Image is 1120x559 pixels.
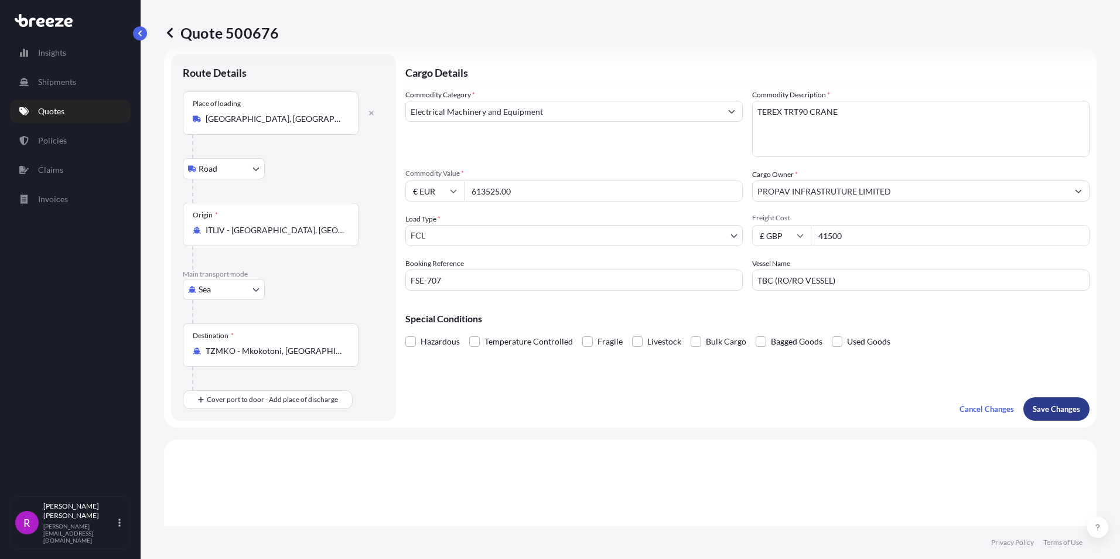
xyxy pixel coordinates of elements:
a: Quotes [10,100,131,123]
p: Quotes [38,105,64,117]
p: [PERSON_NAME] [PERSON_NAME] [43,502,116,520]
p: Cargo Details [405,54,1090,89]
span: Hazardous [421,333,460,350]
label: Booking Reference [405,258,464,270]
label: Commodity Description [752,89,830,101]
input: Place of loading [206,113,344,125]
input: Full name [753,180,1068,202]
span: Livestock [647,333,681,350]
input: Enter amount [811,225,1090,246]
p: Special Conditions [405,314,1090,323]
label: Commodity Category [405,89,475,101]
p: Shipments [38,76,76,88]
textarea: TEREX TRT90 CRANE [752,101,1090,157]
label: Vessel Name [752,258,790,270]
button: Cover port to door - Add place of discharge [183,390,353,409]
span: Road [199,163,217,175]
span: Sea [199,284,211,295]
span: Bagged Goods [771,333,822,350]
a: Privacy Policy [991,538,1034,547]
input: Select a commodity type [406,101,721,122]
a: Terms of Use [1043,538,1083,547]
span: Load Type [405,213,441,225]
span: Temperature Controlled [484,333,573,350]
input: Type amount [464,180,743,202]
div: Destination [193,331,234,340]
span: Commodity Value [405,169,743,178]
a: Claims [10,158,131,182]
p: Claims [38,164,63,176]
p: [PERSON_NAME][EMAIL_ADDRESS][DOMAIN_NAME] [43,523,116,544]
a: Insights [10,41,131,64]
input: Destination [206,345,344,357]
p: Quote 500676 [164,23,279,42]
button: Select transport [183,158,265,179]
p: Main transport mode [183,270,384,279]
a: Policies [10,129,131,152]
p: Cancel Changes [959,403,1014,415]
button: Select transport [183,279,265,300]
p: Insights [38,47,66,59]
span: Freight Cost [752,213,1090,223]
label: Cargo Owner [752,169,798,180]
input: Your internal reference [405,270,743,291]
p: Invoices [38,193,68,205]
div: Origin [193,210,218,220]
span: Fragile [597,333,623,350]
span: R [23,517,30,529]
button: FCL [405,225,743,246]
span: FCL [411,230,425,241]
input: Origin [206,224,344,236]
div: Place of loading [193,99,241,108]
span: Used Goods [847,333,890,350]
button: Save Changes [1023,397,1090,421]
a: Invoices [10,188,131,211]
button: Show suggestions [721,101,742,122]
button: Cancel Changes [950,397,1023,421]
input: Enter name [752,270,1090,291]
button: Show suggestions [1068,180,1089,202]
p: Route Details [183,66,247,80]
span: Cover port to door - Add place of discharge [207,394,338,405]
a: Shipments [10,70,131,94]
p: Policies [38,135,67,146]
p: Save Changes [1033,403,1080,415]
span: Bulk Cargo [706,333,746,350]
